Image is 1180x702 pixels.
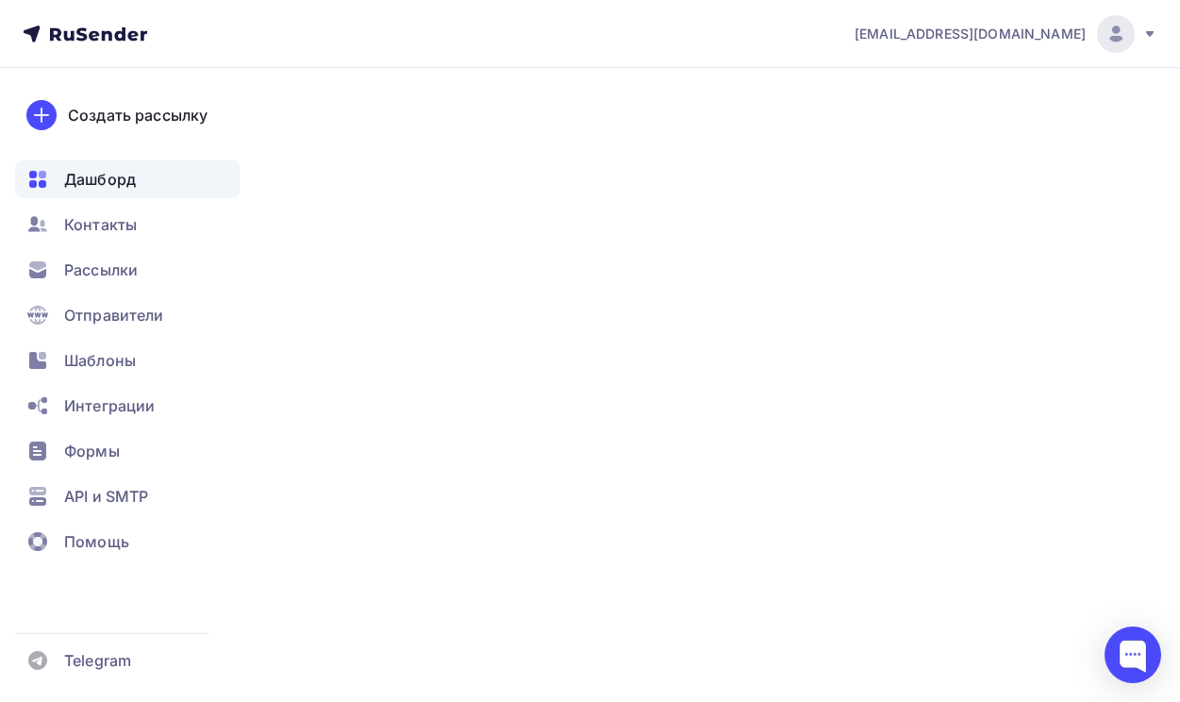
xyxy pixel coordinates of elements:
[64,304,164,326] span: Отправители
[64,440,120,462] span: Формы
[64,485,148,508] span: API и SMTP
[64,649,131,672] span: Telegram
[64,394,155,417] span: Интеграции
[64,213,137,236] span: Контакты
[855,25,1086,43] span: [EMAIL_ADDRESS][DOMAIN_NAME]
[15,251,240,289] a: Рассылки
[15,296,240,334] a: Отправители
[64,349,136,372] span: Шаблоны
[64,530,129,553] span: Помощь
[64,259,138,281] span: Рассылки
[15,206,240,243] a: Контакты
[68,104,208,126] div: Создать рассылку
[15,342,240,379] a: Шаблоны
[64,168,136,191] span: Дашборд
[15,432,240,470] a: Формы
[15,160,240,198] a: Дашборд
[855,15,1157,53] a: [EMAIL_ADDRESS][DOMAIN_NAME]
